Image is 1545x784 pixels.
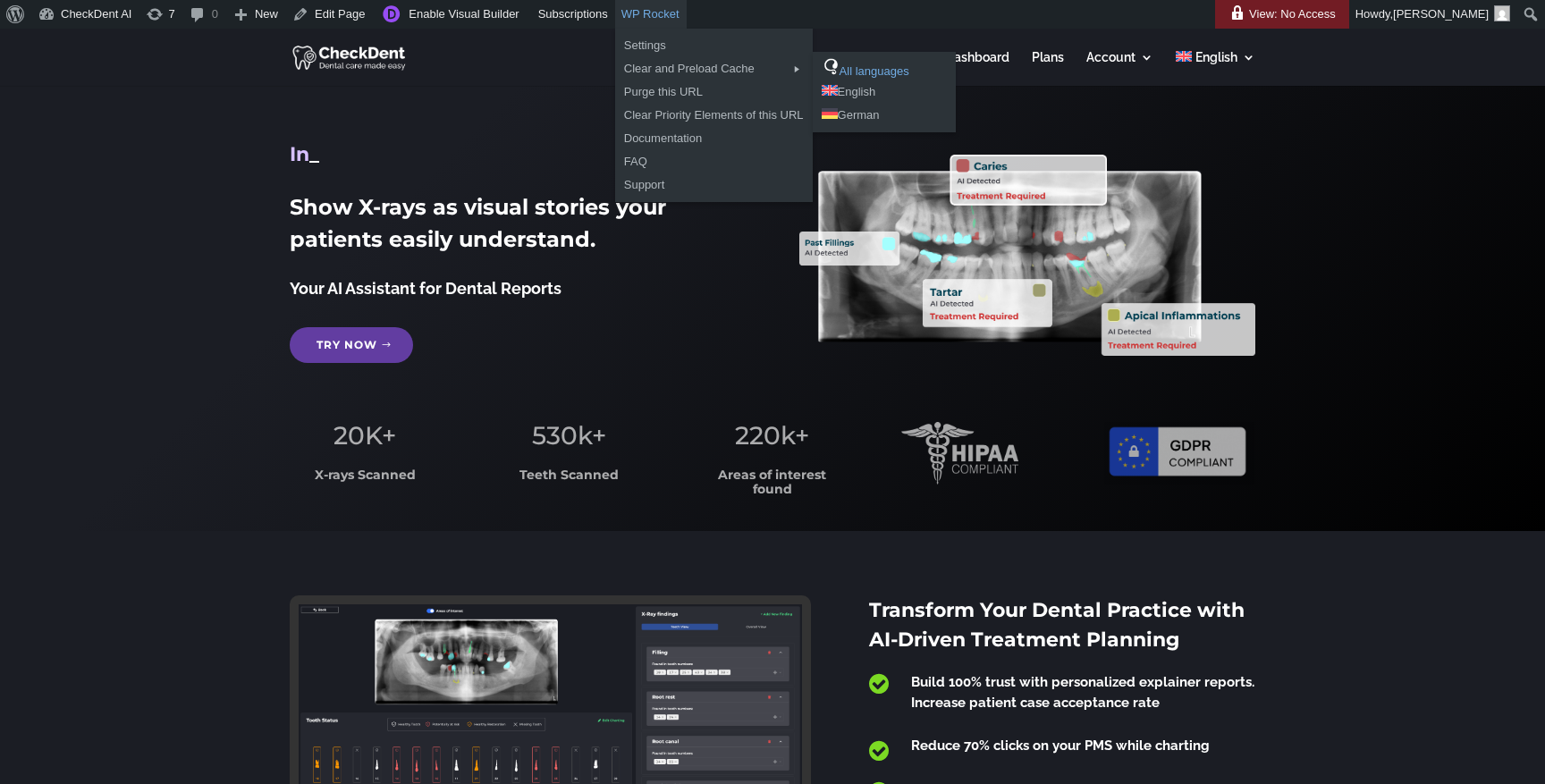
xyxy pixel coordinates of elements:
a: English [1176,51,1255,86]
h3: Areas of interest found [697,468,848,505]
div: Clear and Preload Cache [615,57,813,80]
a: Try Now [290,327,413,363]
span: [PERSON_NAME] [1393,7,1489,21]
a: Purge this URL [615,80,813,104]
a: Plans [1032,51,1064,86]
span: English [1195,50,1237,64]
img: Arnav Saha [1494,5,1510,21]
span: In [290,142,309,166]
span: Your AI Assistant for Dental Reports [290,279,561,298]
a: Dashboard [945,51,1009,86]
span: Transform Your Dental Practice with AI-Driven Treatment Planning [869,598,1245,652]
a: All languages [813,57,956,80]
a: English [813,80,956,104]
a: Settings [615,34,813,57]
img: CheckDent AI [292,43,408,72]
h2: Show X-rays as visual stories your patients easily understand. [290,191,746,265]
a: Clear Priority Elements of this URL [615,104,813,127]
img: X_Ray_annotated [799,155,1255,356]
img: en [822,85,838,96]
span:  [869,672,889,695]
img: all [822,57,840,75]
a: FAQ [615,150,813,173]
span: Build 100% trust with personalized explainer reports. Increase patient case acceptance rate [911,674,1254,711]
span: Reduce 70% clicks on your PMS while charting [911,738,1210,754]
a: Support [615,173,813,197]
img: de [822,108,838,119]
span: 220k+ [735,420,809,451]
span: _ [309,142,319,166]
a: Documentation [615,127,813,150]
span:  [869,739,889,763]
span: 20K+ [333,420,396,451]
a: German [813,104,956,127]
a: Account [1086,51,1153,86]
a: Analyze [876,51,923,86]
span: 530k+ [532,420,606,451]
